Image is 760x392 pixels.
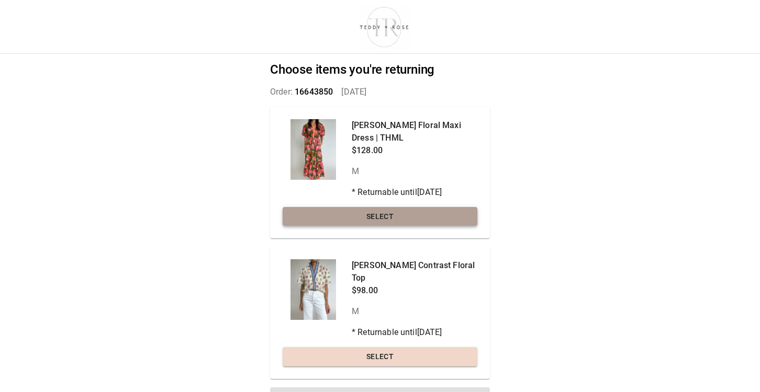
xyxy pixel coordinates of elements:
[352,144,477,157] p: $128.00
[352,284,477,297] p: $98.00
[355,4,414,49] img: shop-teddyrose.myshopify.com-d93983e8-e25b-478f-b32e-9430bef33fdd
[352,259,477,284] p: [PERSON_NAME] Contrast Floral Top
[270,86,490,98] p: Order: [DATE]
[270,62,490,77] h2: Choose items you're returning
[283,207,477,226] button: Select
[352,305,477,318] p: M
[352,186,477,199] p: * Returnable until [DATE]
[352,165,477,178] p: M
[283,347,477,366] button: Select
[352,119,477,144] p: [PERSON_NAME] Floral Maxi Dress | THML
[295,87,333,97] span: 16643850
[352,326,477,339] p: * Returnable until [DATE]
